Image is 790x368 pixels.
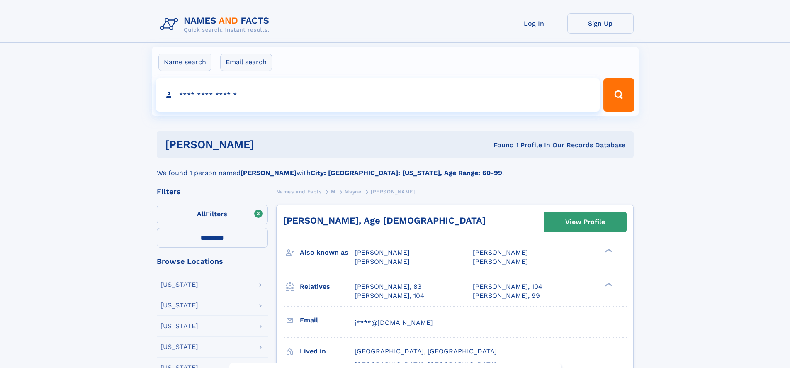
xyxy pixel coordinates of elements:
[355,347,497,355] span: [GEOGRAPHIC_DATA], [GEOGRAPHIC_DATA]
[331,186,335,197] a: M
[157,258,268,265] div: Browse Locations
[355,282,421,291] a: [PERSON_NAME], 83
[165,139,374,150] h1: [PERSON_NAME]
[355,291,424,300] a: [PERSON_NAME], 104
[197,210,206,218] span: All
[473,291,540,300] a: [PERSON_NAME], 99
[355,258,410,266] span: [PERSON_NAME]
[355,249,410,256] span: [PERSON_NAME]
[565,212,605,232] div: View Profile
[241,169,297,177] b: [PERSON_NAME]
[311,169,502,177] b: City: [GEOGRAPHIC_DATA]: [US_STATE], Age Range: 60-99
[160,302,198,309] div: [US_STATE]
[345,189,361,195] span: Mayne
[603,248,613,253] div: ❯
[300,313,355,327] h3: Email
[371,189,415,195] span: [PERSON_NAME]
[157,158,634,178] div: We found 1 person named with .
[283,215,486,226] a: [PERSON_NAME], Age [DEMOGRAPHIC_DATA]
[374,141,625,150] div: Found 1 Profile In Our Records Database
[220,54,272,71] label: Email search
[160,323,198,329] div: [US_STATE]
[567,13,634,34] a: Sign Up
[300,344,355,358] h3: Lived in
[473,249,528,256] span: [PERSON_NAME]
[156,78,600,112] input: search input
[157,13,276,36] img: Logo Names and Facts
[345,186,361,197] a: Mayne
[160,344,198,350] div: [US_STATE]
[157,205,268,224] label: Filters
[276,186,322,197] a: Names and Facts
[501,13,567,34] a: Log In
[157,188,268,195] div: Filters
[158,54,211,71] label: Name search
[603,78,634,112] button: Search Button
[603,282,613,287] div: ❯
[331,189,335,195] span: M
[473,258,528,266] span: [PERSON_NAME]
[300,246,355,260] h3: Also known as
[544,212,626,232] a: View Profile
[160,281,198,288] div: [US_STATE]
[473,282,542,291] a: [PERSON_NAME], 104
[300,280,355,294] h3: Relatives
